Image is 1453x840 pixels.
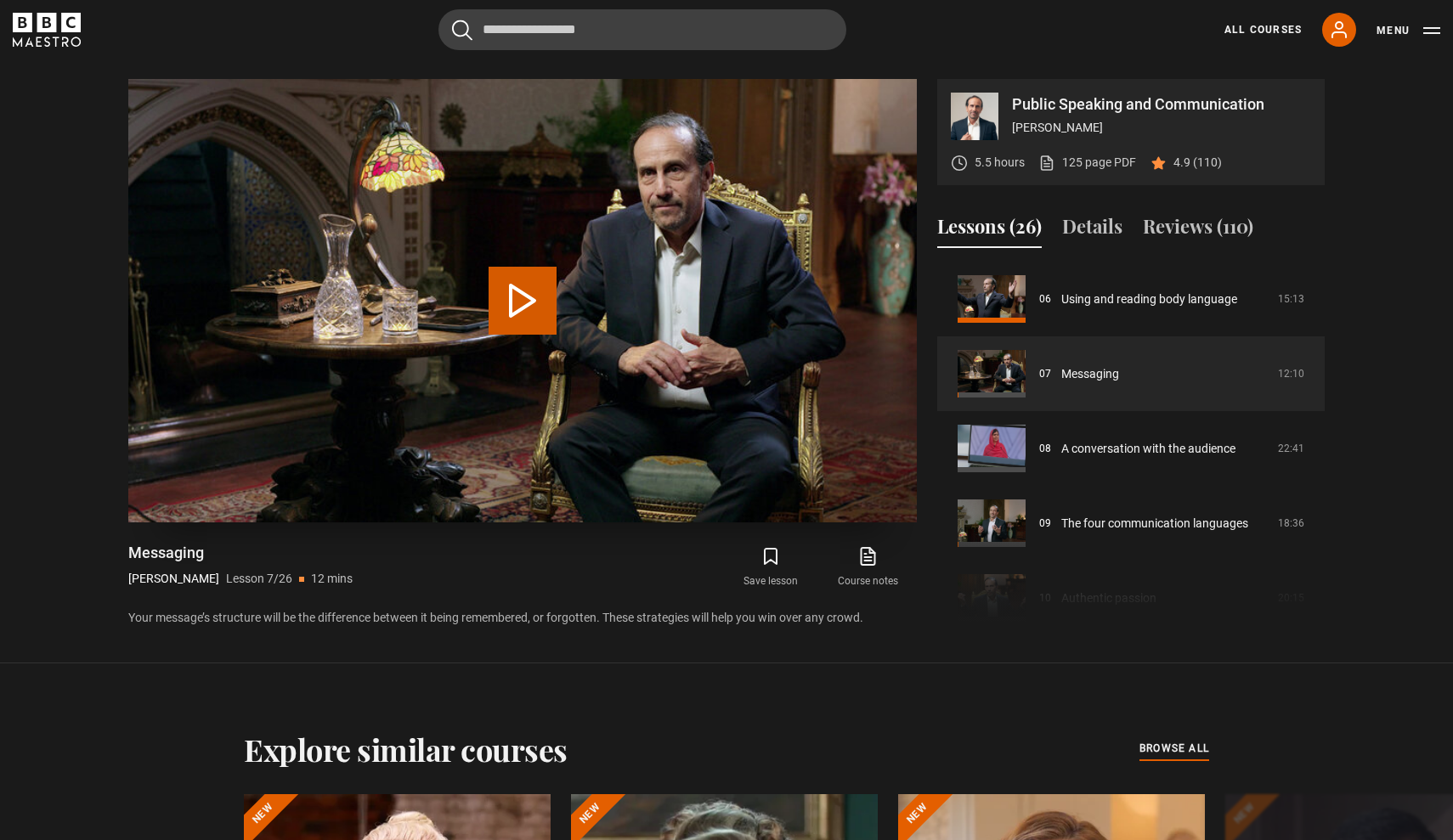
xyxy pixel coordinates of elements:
p: Lesson 7/26 [226,570,292,588]
p: [PERSON_NAME] [1012,119,1311,137]
video-js: Video Player [128,79,917,522]
button: Lessons (26) [937,212,1042,248]
input: Search [438,9,846,50]
a: browse all [1139,740,1209,758]
a: Using and reading body language [1061,290,1237,308]
button: Submit the search query [452,20,472,41]
a: The four communication languages [1061,515,1248,533]
button: Reviews (110) [1143,212,1253,248]
button: Play Lesson Messaging [489,267,557,335]
button: Toggle navigation [1377,22,1440,39]
svg: BBC Maestro [13,13,81,47]
p: 5.5 hours [975,154,1025,172]
p: 4.9 (110) [1173,154,1222,172]
p: Public Speaking and Communication [1012,97,1311,112]
a: A conversation with the audience [1061,440,1235,458]
h1: Messaging [128,543,353,563]
p: [PERSON_NAME] [128,570,219,588]
a: 125 page PDF [1038,154,1136,172]
h2: Explore similar courses [244,731,568,767]
p: 12 mins [311,570,353,588]
button: Details [1062,212,1122,248]
a: Messaging [1061,365,1119,383]
p: Your message’s structure will be the difference between it being remembered, or forgotten. These ... [128,609,917,627]
span: browse all [1139,740,1209,757]
a: All Courses [1224,22,1302,37]
button: Save lesson [722,543,819,592]
a: Course notes [820,543,917,592]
